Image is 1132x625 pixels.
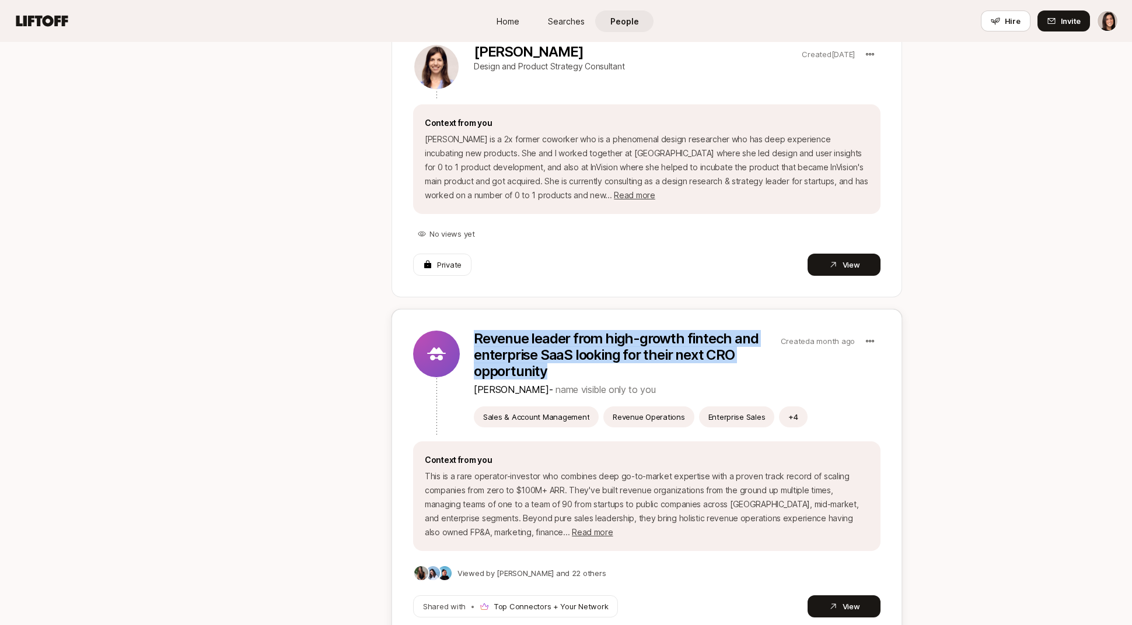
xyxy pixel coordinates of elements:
[414,566,428,580] img: 33ee49e1_eec9_43f1_bb5d_6b38e313ba2b.jpg
[555,384,655,395] span: name visible only to you
[438,566,452,580] img: 678d0f93_288a_41d9_ba69_5248bbad746e.jpg
[425,132,869,202] p: [PERSON_NAME] is a 2x former coworker who is a phenomenal design researcher who has deep experien...
[423,601,466,612] p: Shared with
[426,566,440,580] img: 3b21b1e9_db0a_4655_a67f_ab9b1489a185.jpg
[425,453,869,467] p: Context from you
[483,411,589,423] p: Sales & Account Management
[537,10,595,32] a: Searches
[497,15,519,27] span: Home
[1037,10,1090,31] button: Invite
[808,595,881,617] button: View
[457,567,606,579] p: Viewed by [PERSON_NAME] and 22 others
[1097,10,1118,31] button: Eleanor Morgan
[1061,15,1081,27] span: Invite
[1098,11,1117,31] img: Eleanor Morgan
[437,259,462,271] p: Private
[781,335,855,347] p: Created a month ago
[474,331,776,380] p: Revenue leader from high-growth fintech and enterprise SaaS looking for their next CRO opportunity
[478,10,537,32] a: Home
[414,45,459,89] img: 078aaabc_77bf_4f62_99c8_43516fd9b0fa.jpg
[981,10,1030,31] button: Hire
[779,406,808,427] button: +4
[808,254,881,276] button: View
[613,411,684,423] p: Revenue Operations
[494,601,608,612] p: Top Connectors + Your Network
[548,15,585,27] span: Searches
[802,48,855,60] p: Created [DATE]
[470,601,475,612] p: •
[572,527,613,537] span: Read more
[610,15,639,27] span: People
[474,44,797,60] p: [PERSON_NAME]
[614,190,655,200] span: Read more
[474,382,776,397] p: [PERSON_NAME] -
[595,10,654,32] a: People
[474,62,797,71] p: Design and Product Strategy Consultant
[425,469,869,539] p: This is a rare operator-investor who combines deep go-to-market expertise with a proven track rec...
[429,228,475,240] p: No views yet
[425,116,869,130] p: Context from you
[1005,15,1021,27] span: Hire
[708,411,766,423] p: Enterprise Sales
